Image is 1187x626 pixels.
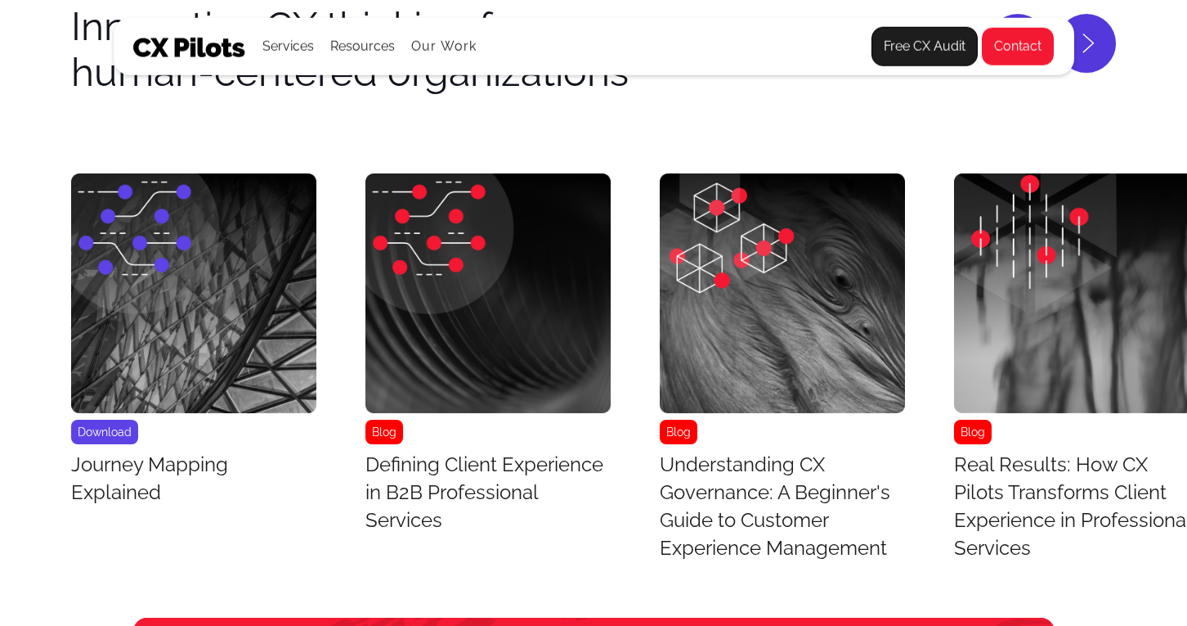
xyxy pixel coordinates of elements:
div: Services [262,19,314,74]
a: BlogDefining Client Experience in B2B Professional Services [365,173,611,540]
a: BlogUnderstanding CX Governance: A Beginner's Guide to Customer Experience Management [660,173,905,568]
h3: Journey Mapping Explained [71,451,316,507]
a: DownloadJourney Mapping Explained [71,173,316,512]
h3: Defining Client Experience in B2B Professional Services [365,451,611,534]
a: Free CX Audit [871,27,978,66]
div: Blog [660,420,697,444]
div: 1 / 43 [71,173,316,512]
div: Blog [954,420,992,444]
div: Resources [330,19,395,74]
div: Services [262,35,314,58]
div: 2 / 43 [365,173,611,540]
div: Blog [365,420,403,444]
div: Resources [330,35,395,58]
a: Contact [981,27,1055,66]
div: 3 / 43 [660,173,905,568]
h2: Innovative CX thinking for human-centered organizations [71,3,629,95]
a: Previous slide [988,14,1047,73]
a: Next slide [1057,14,1116,73]
a: Our Work [411,39,477,54]
div: Download [71,420,138,444]
h3: Understanding CX Governance: A Beginner's Guide to Customer Experience Management [660,451,905,562]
